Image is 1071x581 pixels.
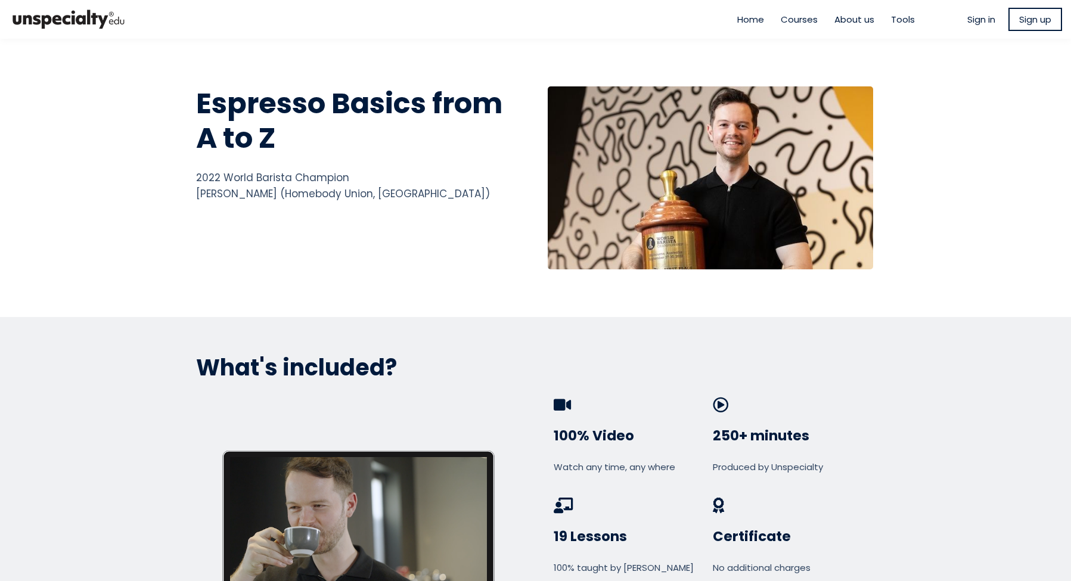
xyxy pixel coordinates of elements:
a: Sign up [1008,8,1062,31]
div: No additional charges [713,561,867,574]
p: What's included? [196,353,876,382]
div: Produced by Unspecialty [713,460,867,474]
div: 2022 World Barista Champion [PERSON_NAME] (Homebody Union, [GEOGRAPHIC_DATA]) [196,170,521,201]
h3: 250+ minutes [713,427,867,445]
a: About us [834,13,874,26]
div: 100% taught by [PERSON_NAME] [554,561,708,574]
span: Sign up [1019,13,1051,26]
h3: 100% Video [554,427,708,445]
h3: 19 Lessons [554,528,708,546]
a: Sign in [967,13,995,26]
h3: Certificate [713,528,867,546]
h1: Espresso Basics from A to Z [196,86,521,155]
a: Courses [781,13,818,26]
a: Home [737,13,764,26]
div: Watch any time, any where [554,460,708,474]
img: bc390a18feecddb333977e298b3a00a1.png [9,5,128,34]
a: Tools [891,13,915,26]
